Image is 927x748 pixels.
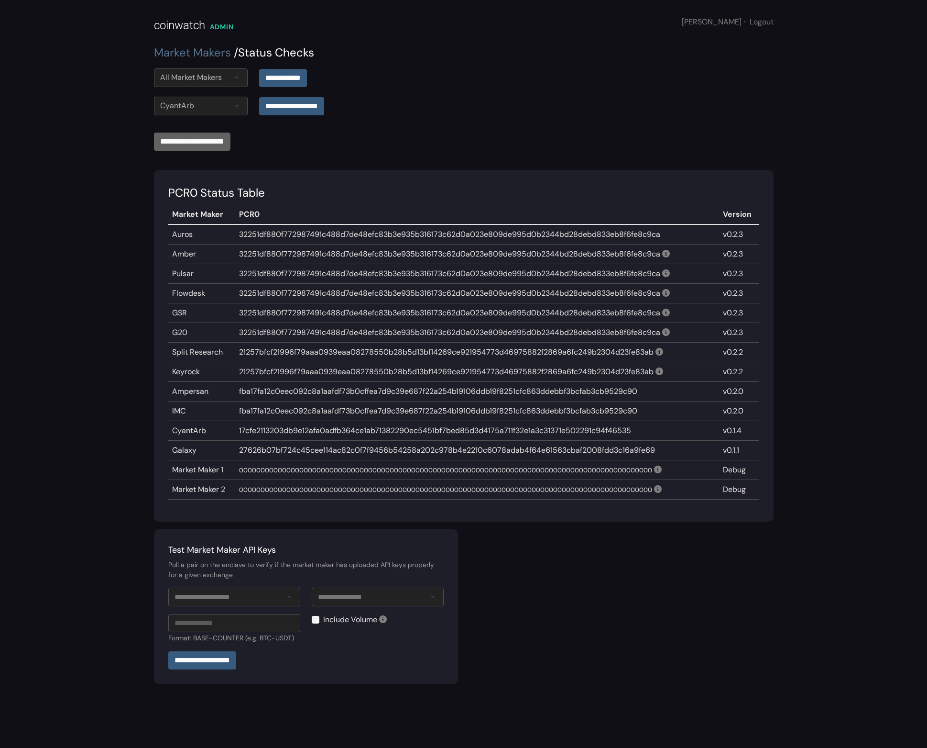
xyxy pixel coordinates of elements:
[235,362,719,382] td: 21257bfcf21996f79aaa0939eaa08278550b28b5d13bf14269ce921954773d46975882f2869a6fc249b2304d23fe83ab
[719,402,759,421] td: v0.2.0
[168,323,235,343] td: G20
[682,16,774,28] div: [PERSON_NAME]
[235,382,719,402] td: fba17fa12c0eec092c8a1aafdf73b0cffea7d9c39e687f22a254b19106ddb19f8251cfc863ddebbf3bcfab3cb9529c90
[168,245,235,264] td: Amber
[168,284,235,303] td: Flowdesk
[239,466,652,474] span: 000000000000000000000000000000000000000000000000000000000000000000000000000000000000000000000000
[235,245,719,264] td: 32251df880f772987491c488d7de48efc83b3e935b316173c62d0a023e809de995d0b2344bd28debd833eb8f6fe8c9ca
[154,17,205,34] div: coinwatch
[210,22,234,32] div: ADMIN
[744,17,745,27] span: ·
[168,184,759,201] div: PCR0 Status Table
[168,205,235,224] th: Market Maker
[154,44,774,61] div: Status Checks
[168,343,235,362] td: Split Research
[168,560,444,580] div: Poll a pair on the enclave to verify if the market maker has uploaded API keys properly for a giv...
[235,402,719,421] td: fba17fa12c0eec092c8a1aafdf73b0cffea7d9c39e687f22a254b19106ddb19f8251cfc863ddebbf3bcfab3cb9529c90
[168,480,235,500] td: Market Maker 2
[168,402,235,421] td: IMC
[235,205,719,224] th: PCR0
[160,100,194,112] div: CyantArb
[168,634,294,642] small: Format: BASE-COUNTER (e.g. BTC-USDT)
[719,362,759,382] td: v0.2.2
[235,264,719,284] td: 32251df880f772987491c488d7de48efc83b3e935b316173c62d0a023e809de995d0b2344bd28debd833eb8f6fe8c9ca
[168,421,235,441] td: CyantArb
[168,460,235,480] td: Market Maker 1
[168,382,235,402] td: Ampersan
[168,264,235,284] td: Pulsar
[719,480,759,500] td: Debug
[323,614,377,625] label: Include Volume
[719,303,759,323] td: v0.2.3
[719,382,759,402] td: v0.2.0
[719,343,759,362] td: v0.2.2
[235,323,719,343] td: 32251df880f772987491c488d7de48efc83b3e935b316173c62d0a023e809de995d0b2344bd28debd833eb8f6fe8c9ca
[168,224,235,245] td: Auros
[719,421,759,441] td: v0.1.4
[235,441,719,460] td: 27626b07bf724c45cee114ac82c0f7f9456b54258a202c978b4e2210c6078adab4f64e61563cbaf2008fdd3c16a9fe69
[235,284,719,303] td: 32251df880f772987491c488d7de48efc83b3e935b316173c62d0a023e809de995d0b2344bd28debd833eb8f6fe8c9ca
[235,224,719,245] td: 32251df880f772987491c488d7de48efc83b3e935b316173c62d0a023e809de995d0b2344bd28debd833eb8f6fe8c9ca
[168,362,235,382] td: Keyrock
[719,205,759,224] th: Version
[160,72,222,83] div: All Market Makers
[235,421,719,441] td: 17cfe2113203db9e12afa0adfb364ce1ab71382290ec5451bf7bed85d3d4175a711f32e1a3c31371e502291c94f46535
[719,323,759,343] td: v0.2.3
[234,45,238,60] span: /
[168,303,235,323] td: GSR
[235,343,719,362] td: 21257bfcf21996f79aaa0939eaa08278550b28b5d13bf14269ce921954773d46975882f2869a6fc249b2304d23fe83ab
[235,303,719,323] td: 32251df880f772987491c488d7de48efc83b3e935b316173c62d0a023e809de995d0b2344bd28debd833eb8f6fe8c9ca
[168,544,444,557] div: Test Market Maker API Keys
[719,224,759,245] td: v0.2.3
[154,45,231,60] a: Market Makers
[719,245,759,264] td: v0.2.3
[719,460,759,480] td: Debug
[719,264,759,284] td: v0.2.3
[168,441,235,460] td: Galaxy
[239,486,652,494] span: 000000000000000000000000000000000000000000000000000000000000000000000000000000000000000000000000
[719,284,759,303] td: v0.2.3
[719,441,759,460] td: v0.1.1
[750,17,774,27] a: Logout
